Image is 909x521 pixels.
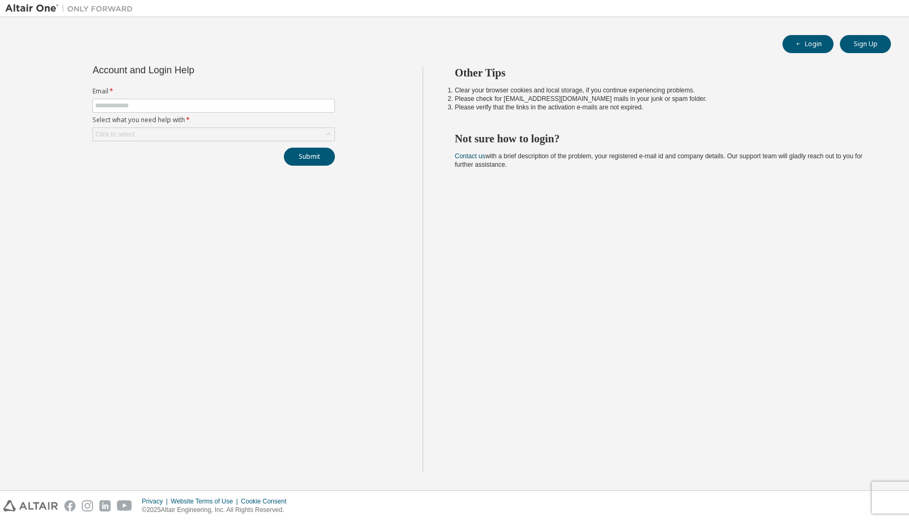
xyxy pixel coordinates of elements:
[455,152,485,160] a: Contact us
[455,86,872,95] li: Clear your browser cookies and local storage, if you continue experiencing problems.
[93,128,334,141] div: Click to select
[455,152,863,168] span: with a brief description of the problem, your registered e-mail id and company details. Our suppo...
[142,497,171,506] div: Privacy
[142,506,293,515] p: © 2025 Altair Engineering, Inc. All Rights Reserved.
[840,35,891,53] button: Sign Up
[241,497,292,506] div: Cookie Consent
[99,500,111,511] img: linkedin.svg
[64,500,75,511] img: facebook.svg
[171,497,241,506] div: Website Terms of Use
[92,66,287,74] div: Account and Login Help
[455,95,872,103] li: Please check for [EMAIL_ADDRESS][DOMAIN_NAME] mails in your junk or spam folder.
[95,130,134,139] div: Click to select
[92,116,335,124] label: Select what you need help with
[117,500,132,511] img: youtube.svg
[455,132,872,146] h2: Not sure how to login?
[3,500,58,511] img: altair_logo.svg
[5,3,138,14] img: Altair One
[455,103,872,112] li: Please verify that the links in the activation e-mails are not expired.
[284,148,335,166] button: Submit
[455,66,872,80] h2: Other Tips
[92,87,335,96] label: Email
[782,35,834,53] button: Login
[82,500,93,511] img: instagram.svg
